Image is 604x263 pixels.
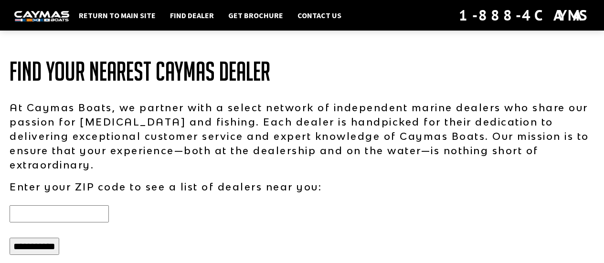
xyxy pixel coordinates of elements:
a: Get Brochure [223,9,288,21]
img: white-logo-c9c8dbefe5ff5ceceb0f0178aa75bf4bb51f6bca0971e226c86eb53dfe498488.png [14,11,69,21]
a: Return to main site [74,9,160,21]
h1: Find Your Nearest Caymas Dealer [10,57,594,86]
p: Enter your ZIP code to see a list of dealers near you: [10,179,594,194]
a: Contact Us [293,9,346,21]
div: 1-888-4CAYMAS [459,5,590,26]
p: At Caymas Boats, we partner with a select network of independent marine dealers who share our pas... [10,100,594,172]
a: Find Dealer [165,9,219,21]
